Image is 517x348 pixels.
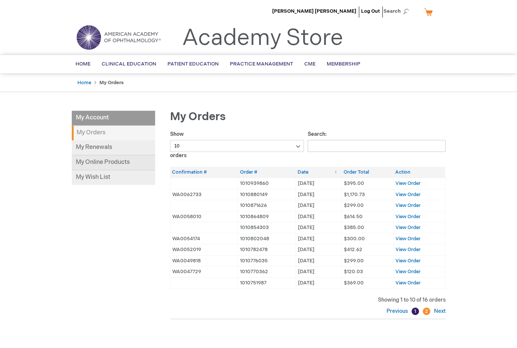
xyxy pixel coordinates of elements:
[72,170,155,185] a: My Wish List
[170,167,238,178] th: Confirmation #: activate to sort column ascending
[384,4,412,19] span: Search
[344,236,365,242] span: $300.00
[72,126,155,140] strong: My Orders
[296,189,342,200] td: [DATE]
[396,214,421,220] a: View Order
[396,269,421,275] a: View Order
[238,189,296,200] td: 1010880149
[344,192,365,198] span: $1,170.73
[296,244,342,256] td: [DATE]
[77,80,91,86] a: Home
[238,211,296,222] td: 1010864809
[170,255,238,266] td: WA0049818
[238,255,296,266] td: 1010776035
[238,266,296,278] td: 1010770362
[238,278,296,289] td: 1010751987
[396,247,421,253] a: View Order
[170,189,238,200] td: WA0062733
[170,296,446,304] div: Showing 1 to 10 of 16 orders
[272,8,356,14] a: [PERSON_NAME] [PERSON_NAME]
[170,233,238,244] td: WA0054174
[230,61,293,67] span: Practice Management
[296,178,342,189] td: [DATE]
[296,222,342,233] td: [DATE]
[344,280,364,286] span: $369.00
[170,110,226,123] span: My Orders
[396,192,421,198] a: View Order
[72,155,155,170] a: My Online Products
[238,200,296,211] td: 1010871626
[393,167,445,178] th: Action: activate to sort column ascending
[344,225,364,231] span: $385.00
[361,8,380,14] a: Log Out
[238,178,296,189] td: 1010939860
[344,258,364,264] span: $299.00
[396,280,421,286] a: View Order
[304,61,316,67] span: CME
[396,180,421,186] a: View Order
[296,266,342,278] td: [DATE]
[170,140,304,152] select: Showorders
[238,222,296,233] td: 1010854303
[396,202,421,208] a: View Order
[423,308,430,315] a: 2
[344,180,364,186] span: $395.00
[99,80,124,86] strong: My Orders
[238,233,296,244] td: 1010802048
[296,167,342,178] th: Date: activate to sort column ascending
[170,211,238,222] td: WA0058010
[182,25,343,52] a: Academy Store
[308,140,446,152] input: Search:
[396,225,421,231] a: View Order
[170,266,238,278] td: WA0047729
[296,200,342,211] td: [DATE]
[102,61,156,67] span: Clinical Education
[342,167,393,178] th: Order Total: activate to sort column ascending
[327,61,360,67] span: Membership
[296,211,342,222] td: [DATE]
[432,308,446,314] a: Next
[344,269,363,275] span: $120.03
[296,278,342,289] td: [DATE]
[396,236,421,242] a: View Order
[412,308,419,315] a: 1
[170,131,304,159] label: Show orders
[396,258,421,264] a: View Order
[170,244,238,256] td: WA0052019
[238,167,296,178] th: Order #: activate to sort column ascending
[296,233,342,244] td: [DATE]
[344,202,364,208] span: $299.00
[344,214,363,220] span: $614.50
[308,131,446,149] label: Search:
[387,308,410,314] a: Previous
[72,140,155,155] a: My Renewals
[344,247,362,253] span: $412.62
[76,61,90,67] span: Home
[296,255,342,266] td: [DATE]
[167,61,219,67] span: Patient Education
[238,244,296,256] td: 1010782478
